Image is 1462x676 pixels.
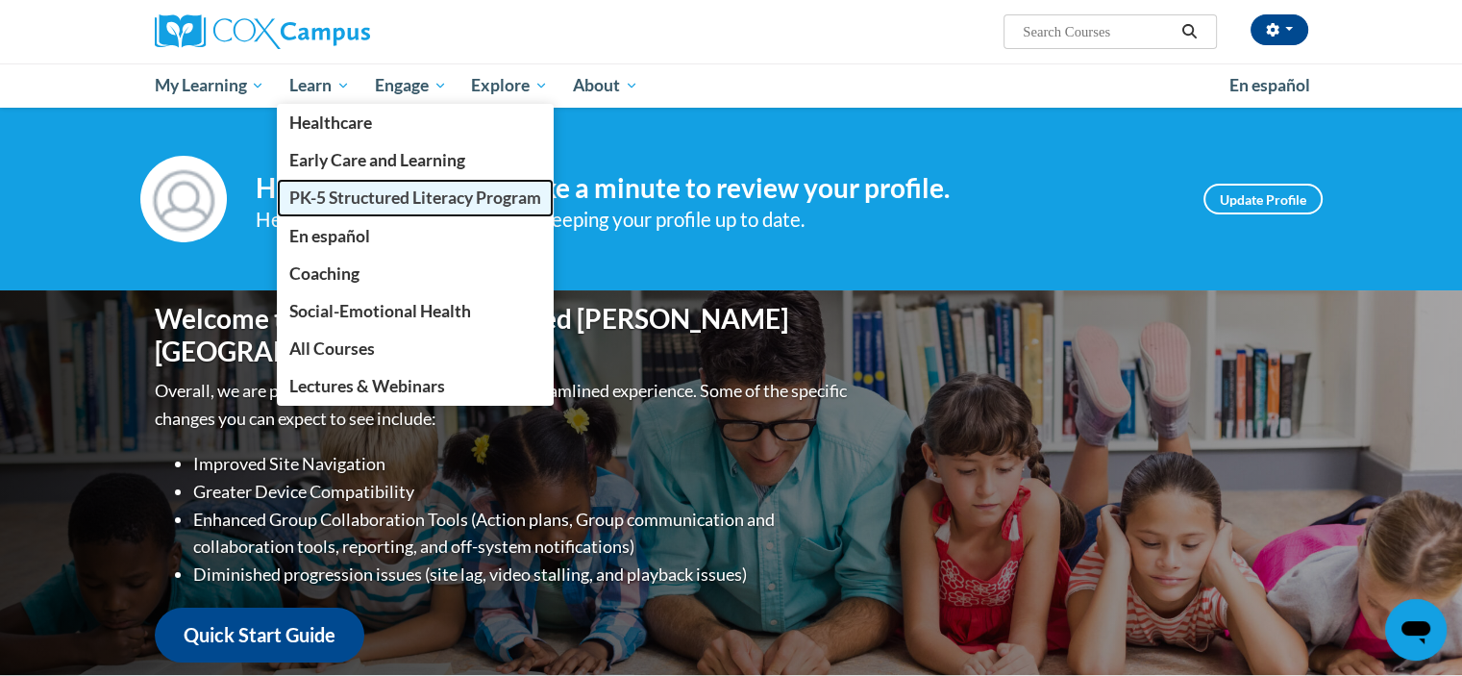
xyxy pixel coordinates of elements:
[277,330,554,367] a: All Courses
[375,74,447,97] span: Engage
[362,63,459,108] a: Engage
[155,608,364,663] a: Quick Start Guide
[193,450,852,478] li: Improved Site Navigation
[560,63,651,108] a: About
[289,150,465,170] span: Early Care and Learning
[1251,14,1308,45] button: Account Settings
[1385,599,1447,661] iframe: Button to launch messaging window
[289,376,445,396] span: Lectures & Webinars
[289,226,370,246] span: En español
[471,74,548,97] span: Explore
[277,367,554,405] a: Lectures & Webinars
[140,156,227,242] img: Profile Image
[1175,20,1203,43] button: Search
[142,63,278,108] a: My Learning
[277,141,554,179] a: Early Care and Learning
[277,292,554,330] a: Social-Emotional Health
[277,104,554,141] a: Healthcare
[277,179,554,216] a: PK-5 Structured Literacy Program
[126,63,1337,108] div: Main menu
[155,377,852,433] p: Overall, we are proud to provide you with a more streamlined experience. Some of the specific cha...
[573,74,638,97] span: About
[154,74,264,97] span: My Learning
[256,172,1175,205] h4: Hi [PERSON_NAME]! Take a minute to review your profile.
[458,63,560,108] a: Explore
[289,74,350,97] span: Learn
[289,188,541,208] span: PK-5 Structured Literacy Program
[289,113,372,133] span: Healthcare
[155,303,852,367] h1: Welcome to the new and improved [PERSON_NAME][GEOGRAPHIC_DATA]
[1217,65,1323,106] a: En español
[1229,75,1310,95] span: En español
[277,255,554,292] a: Coaching
[1203,184,1323,214] a: Update Profile
[289,301,471,321] span: Social-Emotional Health
[193,506,852,562] li: Enhanced Group Collaboration Tools (Action plans, Group communication and collaboration tools, re...
[155,14,370,49] img: Cox Campus
[155,14,520,49] a: Cox Campus
[277,63,362,108] a: Learn
[277,217,554,255] a: En español
[256,204,1175,236] div: Help improve your experience by keeping your profile up to date.
[289,338,375,359] span: All Courses
[193,478,852,506] li: Greater Device Compatibility
[193,561,852,588] li: Diminished progression issues (site lag, video stalling, and playback issues)
[1021,20,1175,43] input: Search Courses
[289,263,359,284] span: Coaching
